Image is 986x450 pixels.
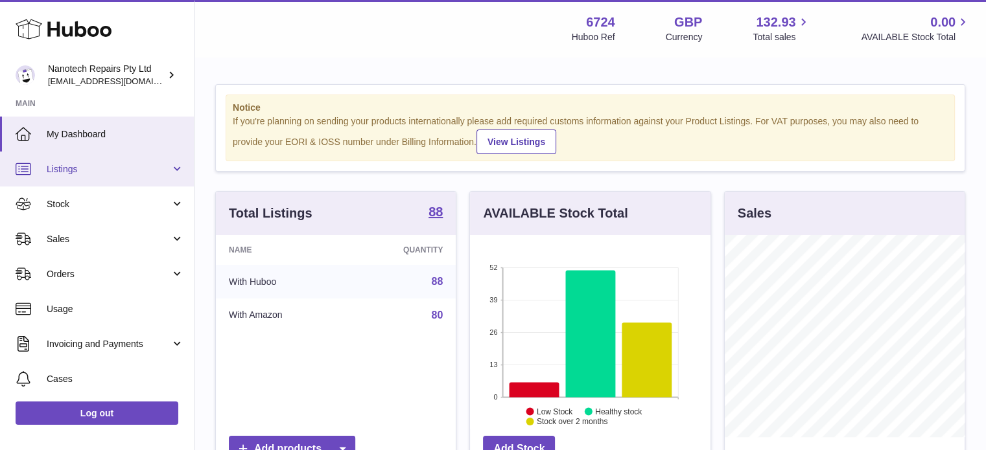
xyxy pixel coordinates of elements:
a: View Listings [476,129,556,154]
span: Stock [47,198,170,210]
span: Orders [47,268,170,280]
text: 13 [490,361,498,368]
span: [EMAIL_ADDRESS][DOMAIN_NAME] [48,76,191,86]
text: 52 [490,264,498,271]
th: Quantity [347,235,456,265]
a: 88 [432,276,443,287]
a: 80 [432,309,443,321]
span: My Dashboard [47,128,184,141]
img: internalAdmin-6724@internal.huboo.com [16,65,35,85]
strong: GBP [674,14,702,31]
text: 0 [494,393,498,401]
span: Sales [47,233,170,245]
a: 0.00 AVAILABLE Stock Total [861,14,970,43]
text: Low Stock [537,407,573,416]
div: Currency [666,31,703,43]
a: 132.93 Total sales [753,14,810,43]
div: Nanotech Repairs Pty Ltd [48,63,165,87]
text: 39 [490,296,498,304]
a: 88 [428,205,443,221]
h3: AVAILABLE Stock Total [483,205,628,222]
span: Invoicing and Payments [47,338,170,350]
h3: Sales [738,205,771,222]
text: Stock over 2 months [537,417,607,426]
div: If you're planning on sending your products internationally please add required customs informati... [233,115,948,154]
a: Log out [16,401,178,425]
span: Usage [47,303,184,315]
strong: 6724 [586,14,615,31]
strong: Notice [233,102,948,114]
td: With Huboo [216,265,347,298]
h3: Total Listings [229,205,312,222]
span: 132.93 [756,14,795,31]
span: Cases [47,373,184,385]
strong: 88 [428,205,443,218]
text: Healthy stock [595,407,642,416]
span: Listings [47,163,170,175]
th: Name [216,235,347,265]
td: With Amazon [216,298,347,332]
span: Total sales [753,31,810,43]
span: 0.00 [930,14,956,31]
span: AVAILABLE Stock Total [861,31,970,43]
text: 26 [490,328,498,336]
div: Huboo Ref [572,31,615,43]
